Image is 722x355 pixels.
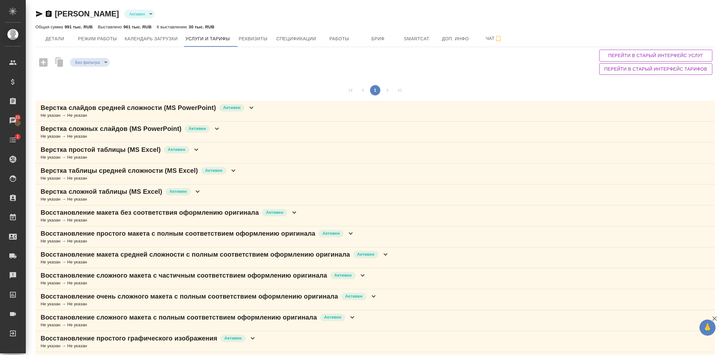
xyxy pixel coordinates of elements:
p: К выставлению [157,25,189,29]
p: Активен [334,272,352,279]
span: Перейти в старый интерфейс тарифов [604,65,707,73]
div: Не указан → Не указан [41,238,355,244]
div: Верстка простой таблицы (MS Excel)АктивенНе указан → Не указан [35,143,715,163]
div: Верстка слайдов средней сложности (MS PowerPoint)АктивенНе указан → Не указан [35,101,715,122]
svg: Подписаться [494,35,502,43]
p: Восстановление простого макета с полным соответствием оформлению оригинала [41,229,315,238]
p: Верстка таблицы средней сложности (MS Excel) [41,166,198,175]
p: Восстановление очень сложного макета с полным соответствием оформлению оригинала [41,292,338,301]
button: Перейти в старый интерфейс услуг [599,50,712,62]
p: Активен [205,167,222,174]
p: Восстановление макета без соответствия оформлению оригинала [41,208,259,217]
div: Не указан → Не указан [41,133,221,140]
p: Активен [169,188,187,195]
div: Восстановление сложного макета с частичным соответствием оформлению оригиналаАктивенНе указан → Н... [35,268,715,289]
div: Верстка сложной таблицы (MS Excel)АктивенНе указан → Не указан [35,184,715,205]
p: Активен [266,209,283,216]
a: 21 [2,113,24,129]
p: Восстановление сложного макета с полным соответствием оформлению оригинала [41,313,317,322]
p: Активен [224,335,242,341]
div: Не указан → Не указан [41,154,200,161]
div: Активен [124,10,155,18]
p: 30 тыс. RUB [189,25,214,29]
span: Перейти в старый интерфейс услуг [604,52,707,60]
span: Чат [479,35,510,43]
a: [PERSON_NAME] [55,9,119,18]
p: Верстка слайдов средней сложности (MS PowerPoint) [41,103,216,112]
div: Восстановление макета без соответствия оформлению оригиналаАктивенНе указан → Не указан [35,205,715,226]
p: Активен [324,314,341,320]
span: Доп. инфо [440,35,471,43]
p: Восстановление макета средней сложности с полным соответствием оформлению оригинала [41,250,350,259]
div: Восстановление макета средней сложности с полным соответствием оформлению оригиналаАктивенНе указ... [35,247,715,268]
div: Не указан → Не указан [41,322,356,328]
p: Активен [223,104,240,111]
div: Не указан → Не указан [41,217,298,223]
nav: pagination navigation [345,85,406,95]
div: Не указан → Не указан [41,343,257,349]
button: Активен [127,11,147,17]
span: Услуги и тарифы [185,35,230,43]
p: Активен [345,293,363,300]
div: Не указан → Не указан [41,280,366,286]
div: Восстановление сложного макета с полным соответствием оформлению оригиналаАктивенНе указан → Не у... [35,310,715,331]
span: Работы [324,35,355,43]
span: 1 [13,133,23,140]
p: Верстка простой таблицы (MS Excel) [41,145,161,154]
span: 🙏 [702,321,713,334]
p: 961 тыс. RUB [123,25,151,29]
p: Активен [357,251,375,258]
span: Календарь загрузки [125,35,178,43]
span: 21 [12,114,24,121]
div: Не указан → Не указан [41,301,377,307]
div: Не указан → Не указан [41,196,201,202]
span: Бриф [363,35,394,43]
p: Общая сумма [35,25,64,29]
div: Восстановление простого графического изображенияАктивенНе указан → Не указан [35,331,715,352]
div: Восстановление очень сложного макета с полным соответствием оформлению оригиналаАктивенНе указан ... [35,289,715,310]
button: Без фильтра [73,60,102,65]
div: Активен [70,58,110,67]
button: Перейти в старый интерфейс тарифов [599,63,712,75]
p: Выставлено [98,25,124,29]
button: Скопировать ссылку [45,10,53,18]
button: Скопировать ссылку для ЯМессенджера [35,10,43,18]
div: Верстка таблицы средней сложности (MS Excel)АктивенНе указан → Не указан [35,163,715,184]
p: Восстановление сложного макета с частичным соответствием оформлению оригинала [41,271,327,280]
div: Верстка сложных слайдов (MS PowerPoint)АктивенНе указан → Не указан [35,122,715,143]
div: Не указан → Не указан [41,259,389,265]
p: Восстановление простого графического изображения [41,334,217,343]
button: 🙏 [699,320,716,336]
span: Детали [39,35,70,43]
div: Восстановление простого макета с полным соответствием оформлению оригиналаАктивенНе указан → Не у... [35,226,715,247]
p: 991 тыс. RUB [64,25,93,29]
p: Активен [189,125,206,132]
span: Реквизиты [238,35,268,43]
span: Спецификации [276,35,316,43]
p: Активен [322,230,340,237]
p: Активен [168,146,185,153]
div: Не указан → Не указан [41,175,237,182]
a: 1 [2,132,24,148]
span: Режим работы [78,35,117,43]
p: Верстка сложных слайдов (MS PowerPoint) [41,124,181,133]
p: Верстка сложной таблицы (MS Excel) [41,187,162,196]
div: Не указан → Не указан [41,112,255,119]
span: Smartcat [401,35,432,43]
